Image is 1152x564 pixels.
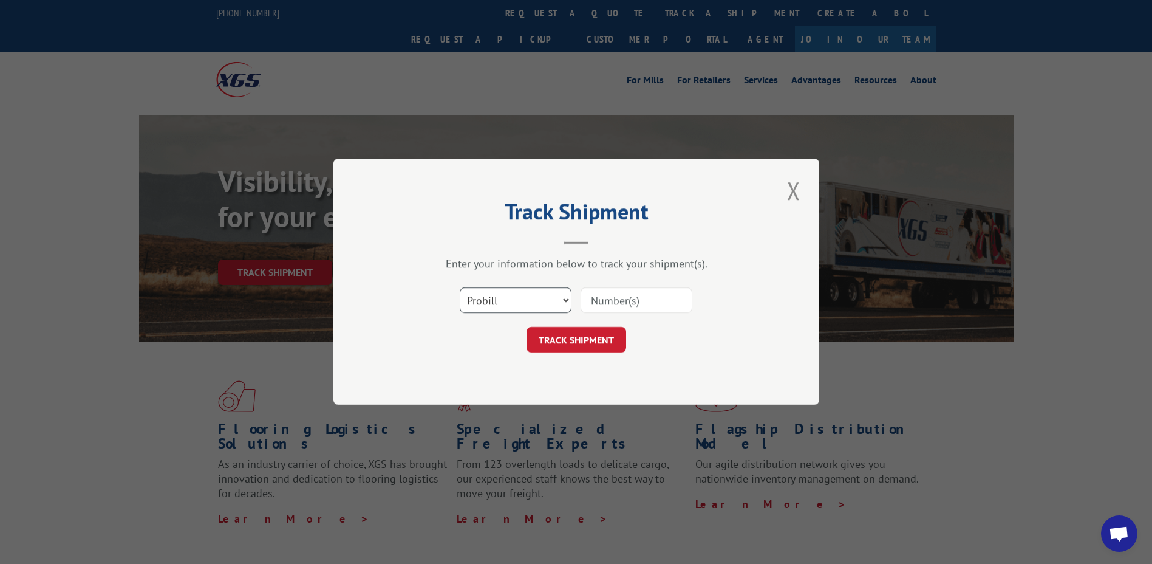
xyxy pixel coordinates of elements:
[527,328,626,353] button: TRACK SHIPMENT
[394,257,758,271] div: Enter your information below to track your shipment(s).
[1101,515,1137,552] a: Open chat
[783,174,804,207] button: Close modal
[394,203,758,226] h2: Track Shipment
[581,288,692,314] input: Number(s)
